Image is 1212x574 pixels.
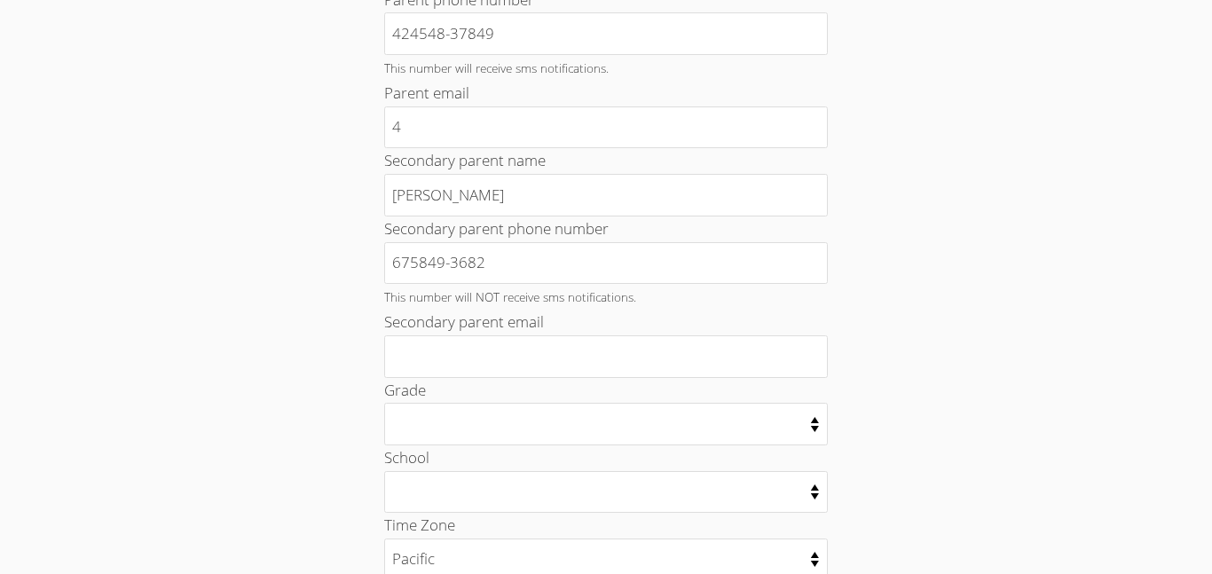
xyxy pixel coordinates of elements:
label: Parent email [384,83,469,103]
label: School [384,447,429,468]
label: Secondary parent name [384,150,546,170]
small: This number will NOT receive sms notifications. [384,288,636,305]
label: Grade [384,380,426,400]
label: Secondary parent phone number [384,218,609,239]
label: Time Zone [384,515,455,535]
small: This number will receive sms notifications. [384,59,609,76]
label: Secondary parent email [384,311,544,332]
